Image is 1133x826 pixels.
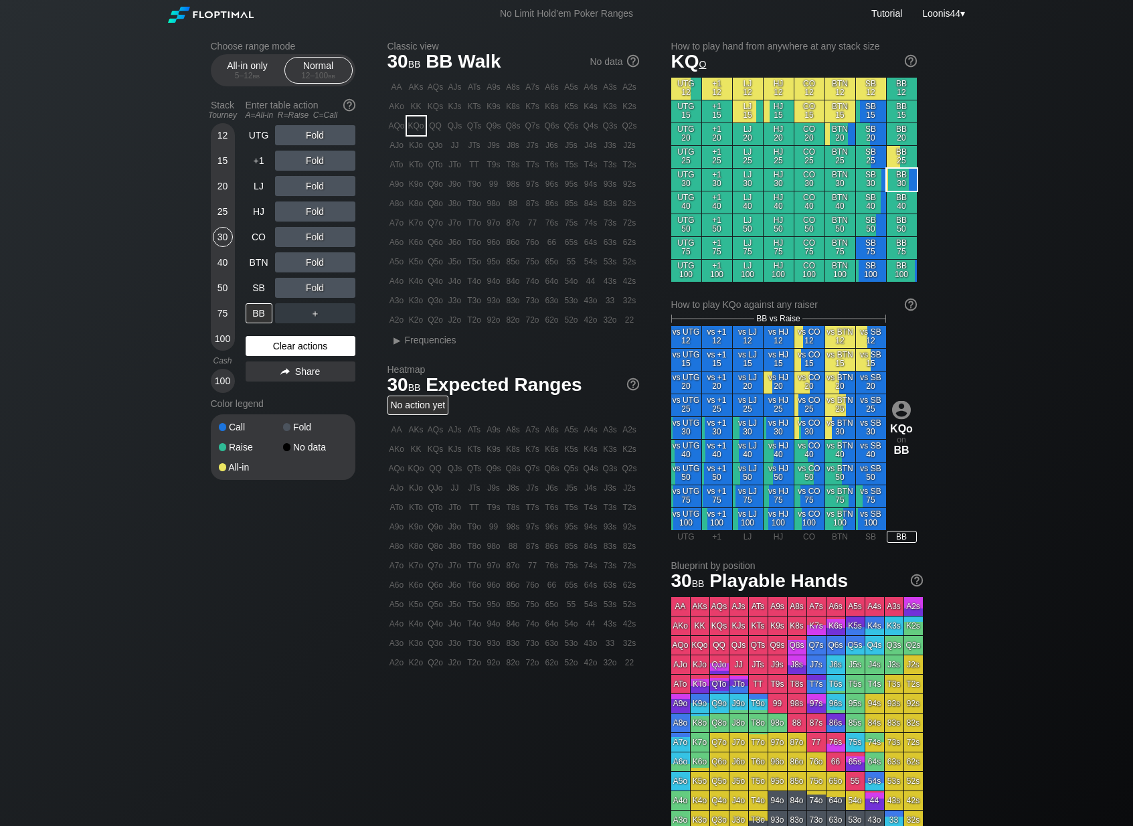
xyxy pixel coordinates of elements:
div: BB 40 [887,191,917,214]
div: Q5o [426,252,445,271]
div: 95s [562,175,581,193]
div: BTN 50 [825,214,855,236]
div: 94s [582,175,600,193]
div: A5s [562,78,581,96]
div: 32s [620,291,639,310]
div: +1 50 [702,214,732,236]
div: 43o [582,291,600,310]
div: CO 20 [794,123,824,145]
div: T7o [465,214,484,232]
div: BTN [246,252,272,272]
div: Normal [288,58,349,83]
div: A5o [387,252,406,271]
div: +1 15 [702,100,732,122]
div: 53s [601,252,620,271]
div: Fold [275,252,355,272]
div: 100 [213,371,233,391]
div: K7o [407,214,426,232]
div: SB [246,278,272,298]
div: 54s [582,252,600,271]
div: No data [590,56,638,68]
div: 93s [601,175,620,193]
div: T5s [562,155,581,174]
div: J2o [446,311,464,329]
div: A4o [387,272,406,291]
div: Q8s [504,116,523,135]
div: BTN 15 [825,100,855,122]
h2: How to play hand from anywhere at any stack size [671,41,917,52]
div: 12 [213,125,233,145]
div: UTG 40 [671,191,701,214]
div: LJ 30 [733,169,763,191]
div: Q8o [426,194,445,213]
div: T5o [465,252,484,271]
div: AQs [426,78,445,96]
div: BTN 12 [825,78,855,100]
div: 30 [213,227,233,247]
div: BB 25 [887,146,917,168]
div: 82o [504,311,523,329]
div: Q9s [485,116,503,135]
div: QQ [426,116,445,135]
div: +1 30 [702,169,732,191]
div: ＋ [275,303,355,323]
div: QJs [446,116,464,135]
div: No Limit Hold’em Poker Ranges [480,8,653,22]
div: J5s [562,136,581,155]
div: HJ 12 [764,78,794,100]
div: HJ 50 [764,214,794,236]
div: UTG 75 [671,237,701,259]
div: T4s [582,155,600,174]
div: 12 – 100 [290,71,347,80]
div: Stack [205,94,240,125]
span: bb [328,71,335,80]
div: LJ 40 [733,191,763,214]
div: QTo [426,155,445,174]
div: T3o [465,291,484,310]
div: 100 [213,329,233,349]
div: BTN 25 [825,146,855,168]
div: SB 100 [856,260,886,282]
div: All-in only [217,58,278,83]
div: KTs [465,97,484,116]
div: 73o [523,291,542,310]
div: J9s [485,136,503,155]
span: bb [408,56,421,70]
div: HJ 40 [764,191,794,214]
div: K4o [407,272,426,291]
div: BB 15 [887,100,917,122]
div: 88 [504,194,523,213]
div: A7o [387,214,406,232]
img: help.32db89a4.svg [909,573,924,588]
div: BB [246,303,272,323]
div: 74s [582,214,600,232]
div: BTN 100 [825,260,855,282]
div: K6o [407,233,426,252]
div: J8o [446,194,464,213]
div: K6s [543,97,561,116]
div: +1 75 [702,237,732,259]
div: ATo [387,155,406,174]
div: 72o [523,311,542,329]
div: 5 – 12 [220,71,276,80]
div: 20 [213,176,233,196]
div: T6o [465,233,484,252]
div: A2o [387,311,406,329]
div: HJ 30 [764,169,794,191]
div: 43s [601,272,620,291]
span: 30 [385,52,423,74]
div: J4s [582,136,600,155]
div: Q2s [620,116,639,135]
div: AA [387,78,406,96]
div: K8o [407,194,426,213]
div: CO 25 [794,146,824,168]
div: JTo [446,155,464,174]
div: 64s [582,233,600,252]
div: J8s [504,136,523,155]
div: Q6o [426,233,445,252]
div: J2s [620,136,639,155]
div: UTG 100 [671,260,701,282]
div: T8o [465,194,484,213]
div: J4o [446,272,464,291]
div: 44 [582,272,600,291]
